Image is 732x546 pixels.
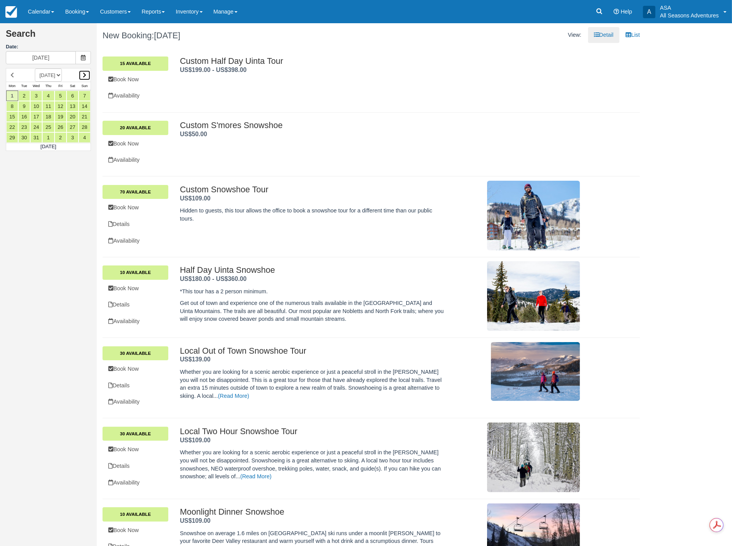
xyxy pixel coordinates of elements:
h2: Search [6,29,91,43]
h2: Local Two Hour Snowshoe Tour [180,427,447,436]
a: 21 [79,111,91,122]
a: 1 [42,132,54,143]
a: Book Now [103,136,168,152]
img: M172-1 [491,342,580,401]
a: 4 [42,91,54,101]
a: Book Now [103,200,168,216]
a: 12 [55,101,67,111]
th: Wed [30,82,42,91]
a: 10 Available [103,507,168,521]
th: Tue [18,82,30,91]
a: 27 [67,122,79,132]
th: Thu [42,82,54,91]
strong: Price: US$199 - US$398 [180,67,246,73]
a: Details [103,297,168,313]
a: 7 [79,91,91,101]
th: Sat [67,82,79,91]
span: US$109.00 [180,195,210,202]
th: Mon [6,82,18,91]
span: US$109.00 [180,437,210,443]
a: 14 [79,101,91,111]
a: List [620,27,646,43]
a: Details [103,378,168,394]
a: 29 [6,132,18,143]
a: Book Now [103,522,168,538]
a: (Read More) [240,473,272,479]
h2: Custom Snowshoe Tour [180,185,447,194]
a: 20 [67,111,79,122]
a: 25 [42,122,54,132]
li: View: [562,27,587,43]
span: US$139.00 [180,356,210,363]
span: US$180.00 - US$360.00 [180,276,246,282]
a: 2 [18,91,30,101]
a: 8 [6,101,18,111]
a: 17 [30,111,42,122]
a: 11 [42,101,54,111]
td: [DATE] [6,143,91,151]
a: Detail [588,27,619,43]
a: 20 Available [103,121,168,135]
a: 15 [6,111,18,122]
a: Details [103,216,168,232]
p: Whether you are looking for a scenic aerobic experience or just a peaceful stroll in the [PERSON_... [180,448,447,480]
label: Date: [6,43,91,51]
a: Book Now [103,281,168,296]
img: checkfront-main-nav-mini-logo.png [5,6,17,18]
h2: Moonlight Dinner Snowshoe [180,507,447,517]
strong: Price: US$139 [180,356,210,363]
span: US$109.00 [180,517,210,524]
a: 16 [18,111,30,122]
a: Book Now [103,72,168,87]
a: Availability [103,233,168,249]
strong: Price: US$109 [180,437,210,443]
span: [DATE] [154,31,180,40]
a: Availability [103,313,168,329]
a: 3 [67,132,79,143]
a: Availability [103,88,168,104]
a: 15 Available [103,56,168,70]
a: 6 [67,91,79,101]
a: 30 Available [103,427,168,441]
div: A [643,6,655,18]
a: 10 Available [103,265,168,279]
a: 5 [55,91,67,101]
a: Availability [103,475,168,491]
p: Get out of town and experience one of the numerous trails available in the [GEOGRAPHIC_DATA] and ... [180,299,447,323]
a: 13 [67,101,79,111]
a: 4 [79,132,91,143]
a: 22 [6,122,18,132]
a: 1 [6,91,18,101]
a: 23 [18,122,30,132]
h2: Custom Half Day Uinta Tour [180,56,580,66]
a: 30 Available [103,346,168,360]
i: Help [614,9,619,14]
h2: Half Day Uinta Snowshoe [180,265,447,275]
a: 28 [79,122,91,132]
a: 26 [55,122,67,132]
span: US$199.00 - US$398.00 [180,67,246,73]
a: 2 [55,132,67,143]
th: Sun [79,82,91,91]
span: US$50.00 [180,131,207,137]
a: 19 [55,111,67,122]
a: 30 [18,132,30,143]
a: 10 [30,101,42,111]
p: ASA [660,4,719,12]
a: 9 [18,101,30,111]
p: Hidden to guests, this tour allows the office to book a snowshoe tour for a different time than o... [180,207,447,223]
a: 31 [30,132,42,143]
p: *This tour has a 2 person minimum. [180,288,447,296]
strong: Price: US$180 - US$360 [180,276,246,282]
h1: New Booking: [103,31,366,40]
a: 18 [42,111,54,122]
strong: Price: US$109 [180,517,210,524]
a: 70 Available [103,185,168,199]
strong: Price: US$50 [180,131,207,137]
p: All Seasons Adventures [660,12,719,19]
a: Availability [103,394,168,410]
img: M16-1 [487,261,580,331]
img: M69-1 [487,423,580,492]
a: Book Now [103,361,168,377]
h2: Custom S'mores Snowshoe [180,121,580,130]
